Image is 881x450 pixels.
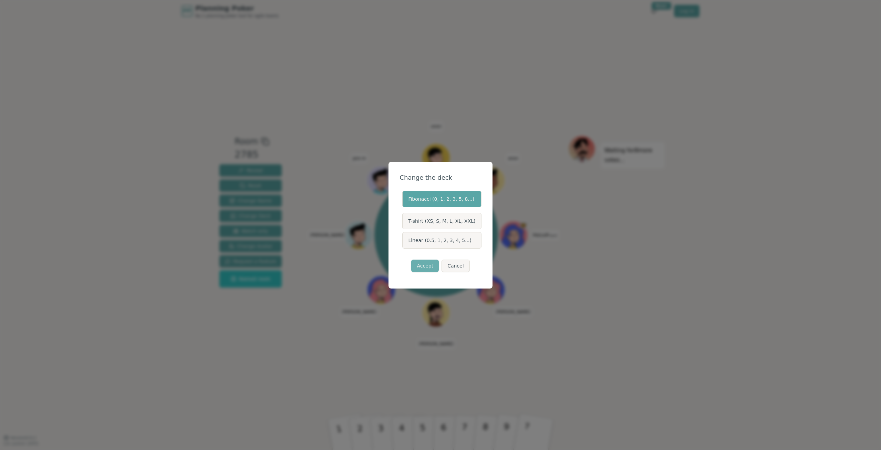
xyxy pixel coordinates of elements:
button: Accept [411,260,439,272]
label: Linear (0.5, 1, 2, 3, 4, 5...) [402,232,481,249]
div: Change the deck [400,173,481,182]
label: Fibonacci (0, 1, 2, 3, 5, 8...) [402,191,481,207]
label: T-shirt (XS, S, M, L, XL, XXL) [402,213,481,229]
button: Cancel [442,260,469,272]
